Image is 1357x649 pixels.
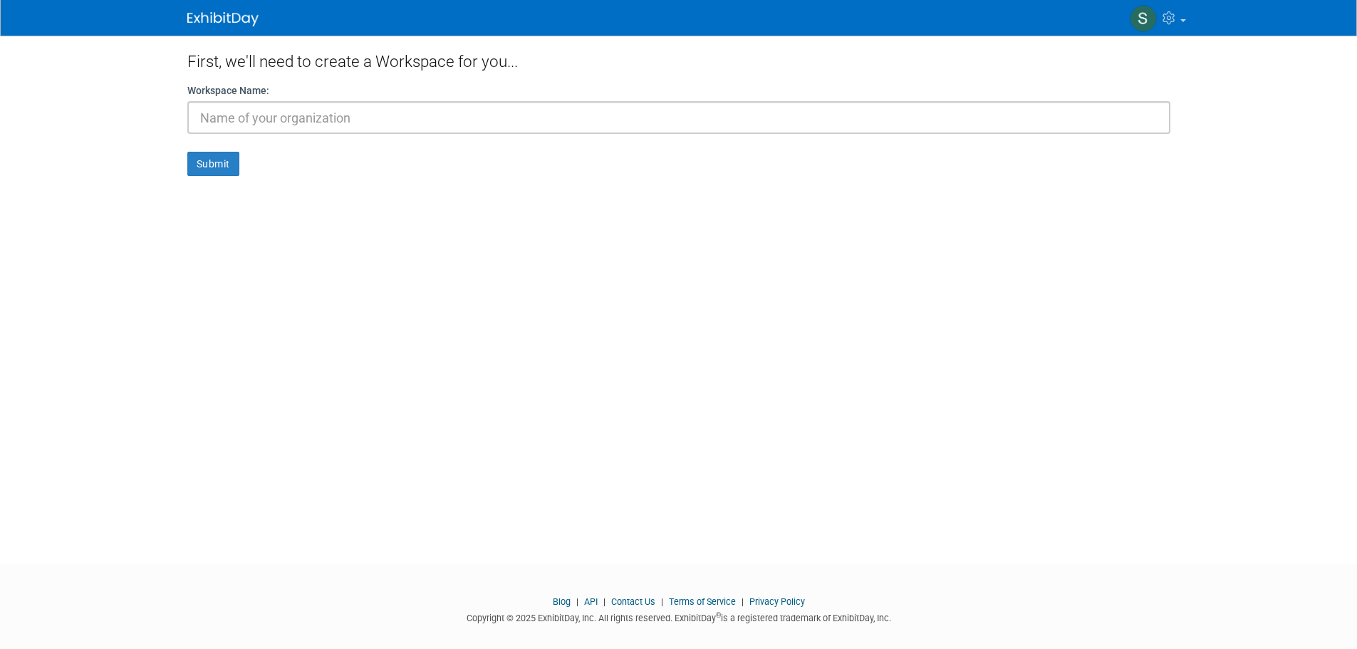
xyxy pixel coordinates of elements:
span: | [657,596,667,607]
img: selena fisk [1130,5,1157,32]
div: First, we'll need to create a Workspace for you... [187,36,1170,83]
a: Terms of Service [669,596,736,607]
a: API [584,596,598,607]
img: ExhibitDay [187,12,259,26]
sup: ® [716,611,721,619]
a: Contact Us [611,596,655,607]
a: Privacy Policy [749,596,805,607]
span: | [600,596,609,607]
span: | [738,596,747,607]
a: Blog [553,596,571,607]
input: Name of your organization [187,101,1170,134]
button: Submit [187,152,239,176]
label: Workspace Name: [187,83,269,98]
span: | [573,596,582,607]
